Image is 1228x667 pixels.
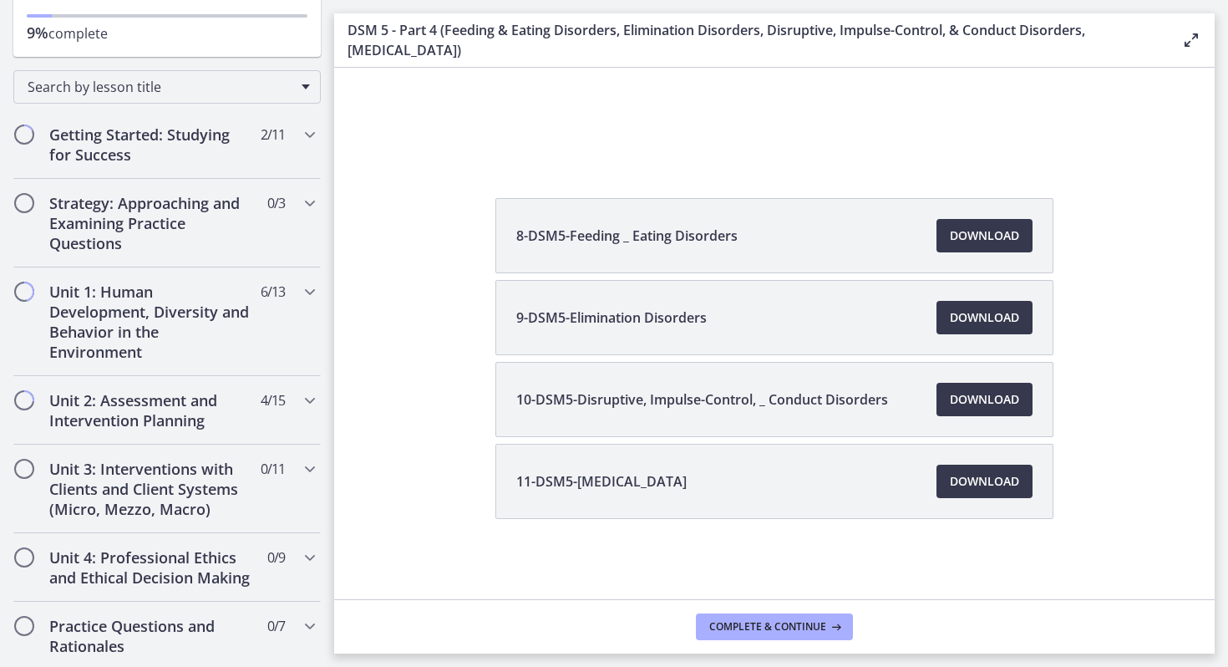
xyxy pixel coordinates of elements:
[261,459,285,479] span: 0 / 11
[950,390,1019,410] span: Download
[516,471,687,491] span: 11-DSM5-[MEDICAL_DATA]
[950,226,1019,246] span: Download
[49,459,253,519] h2: Unit 3: Interventions with Clients and Client Systems (Micro, Mezzo, Macro)
[348,20,1154,60] h3: DSM 5 - Part 4 (Feeding & Eating Disorders, Elimination Disorders, Disruptive, Impulse-Control, &...
[936,383,1033,416] a: Download
[28,78,293,96] span: Search by lesson title
[950,471,1019,491] span: Download
[49,390,253,430] h2: Unit 2: Assessment and Intervention Planning
[936,219,1033,252] a: Download
[696,614,853,640] button: Complete & continue
[267,547,285,568] span: 0 / 9
[936,301,1033,334] a: Download
[49,193,253,253] h2: Strategy: Approaching and Examining Practice Questions
[936,465,1033,498] a: Download
[950,308,1019,328] span: Download
[49,616,253,656] h2: Practice Questions and Rationales
[267,616,285,636] span: 0 / 7
[13,70,321,104] div: Search by lesson title
[261,282,285,302] span: 6 / 13
[49,125,253,165] h2: Getting Started: Studying for Success
[516,226,738,246] span: 8-DSM5-Feeding _ Eating Disorders
[709,620,826,634] span: Complete & continue
[27,23,48,43] span: 9%
[267,193,285,213] span: 0 / 3
[516,390,888,410] span: 10-DSM5-Disruptive, Impulse-Control, _ Conduct Disorders
[261,125,285,145] span: 2 / 11
[27,23,307,43] p: complete
[49,282,253,362] h2: Unit 1: Human Development, Diversity and Behavior in the Environment
[261,390,285,410] span: 4 / 15
[516,308,707,328] span: 9-DSM5-Elimination Disorders
[49,547,253,588] h2: Unit 4: Professional Ethics and Ethical Decision Making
